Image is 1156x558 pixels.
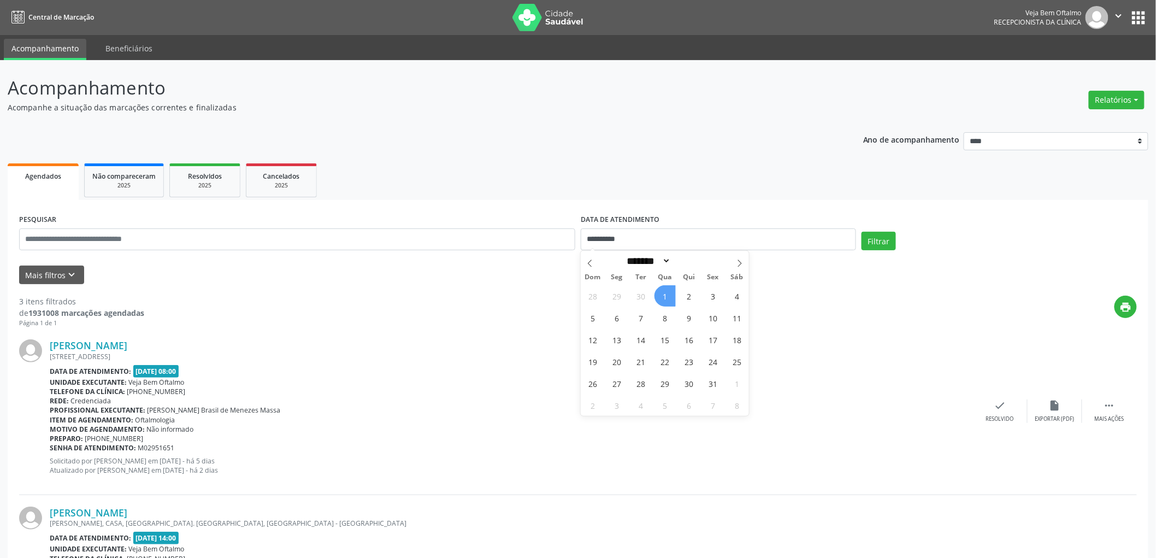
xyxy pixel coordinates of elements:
[178,181,232,190] div: 2025
[994,17,1082,27] span: Recepcionista da clínica
[50,406,145,415] b: Profissional executante:
[8,102,806,113] p: Acompanhe a situação das marcações correntes e finalizadas
[135,415,175,425] span: Oftalmologia
[50,456,973,475] p: Solicitado por [PERSON_NAME] em [DATE] - há 5 dias Atualizado por [PERSON_NAME] em [DATE] - há 2 ...
[703,395,724,416] span: Novembro 7, 2025
[727,373,748,394] span: Novembro 1, 2025
[582,351,604,372] span: Outubro 19, 2025
[701,274,725,281] span: Sex
[50,367,131,376] b: Data de atendimento:
[630,329,652,350] span: Outubro 14, 2025
[1108,6,1129,29] button: 
[19,507,42,530] img: img
[679,373,700,394] span: Outubro 30, 2025
[582,395,604,416] span: Novembro 2, 2025
[50,507,127,519] a: [PERSON_NAME]
[581,212,659,228] label: DATA DE ATENDIMENTO
[19,266,84,285] button: Mais filtroskeyboard_arrow_down
[654,329,676,350] span: Outubro 15, 2025
[630,373,652,394] span: Outubro 28, 2025
[138,443,175,453] span: M02951651
[19,307,144,319] div: de
[654,395,676,416] span: Novembro 5, 2025
[679,329,700,350] span: Outubro 16, 2025
[1129,8,1148,27] button: apps
[606,351,628,372] span: Outubro 20, 2025
[994,400,1006,412] i: check
[50,352,973,361] div: [STREET_ADDRESS]
[85,434,144,443] span: [PHONE_NUMBER]
[582,285,604,307] span: Setembro 28, 2025
[50,339,127,351] a: [PERSON_NAME]
[725,274,749,281] span: Sáb
[129,378,185,387] span: Veja Bem Oftalmo
[582,373,604,394] span: Outubro 26, 2025
[1114,296,1137,318] button: print
[679,395,700,416] span: Novembro 6, 2025
[19,319,144,328] div: Página 1 de 1
[19,212,56,228] label: PESQUISAR
[1120,301,1132,313] i: print
[129,544,185,554] span: Veja Bem Oftalmo
[703,285,724,307] span: Outubro 3, 2025
[1113,10,1125,22] i: 
[50,434,83,443] b: Preparo:
[66,269,78,281] i: keyboard_arrow_down
[50,415,133,425] b: Item de agendamento:
[4,39,86,60] a: Acompanhamento
[654,373,676,394] span: Outubro 29, 2025
[92,172,156,181] span: Não compareceram
[71,396,111,406] span: Credenciada
[703,373,724,394] span: Outubro 31, 2025
[630,395,652,416] span: Novembro 4, 2025
[1086,6,1108,29] img: img
[50,387,125,396] b: Telefone da clínica:
[50,425,145,434] b: Motivo de agendamento:
[679,351,700,372] span: Outubro 23, 2025
[147,425,194,434] span: Não informado
[727,285,748,307] span: Outubro 4, 2025
[606,329,628,350] span: Outubro 13, 2025
[727,307,748,328] span: Outubro 11, 2025
[703,307,724,328] span: Outubro 10, 2025
[50,378,127,387] b: Unidade executante:
[582,329,604,350] span: Outubro 12, 2025
[1089,91,1145,109] button: Relatórios
[188,172,222,181] span: Resolvidos
[148,406,281,415] span: [PERSON_NAME] Brasil de Menezes Massa
[19,296,144,307] div: 3 itens filtrados
[28,13,94,22] span: Central de Marcação
[133,532,179,544] span: [DATE] 14:00
[727,351,748,372] span: Outubro 25, 2025
[254,181,309,190] div: 2025
[1095,415,1124,423] div: Mais ações
[727,329,748,350] span: Outubro 18, 2025
[606,373,628,394] span: Outubro 27, 2025
[50,544,127,554] b: Unidade executante:
[606,285,628,307] span: Setembro 29, 2025
[679,307,700,328] span: Outubro 9, 2025
[581,274,605,281] span: Dom
[582,307,604,328] span: Outubro 5, 2025
[630,307,652,328] span: Outubro 7, 2025
[1104,400,1116,412] i: 
[1035,415,1075,423] div: Exportar (PDF)
[703,351,724,372] span: Outubro 24, 2025
[863,132,960,146] p: Ano de acompanhamento
[1049,400,1061,412] i: insert_drive_file
[703,329,724,350] span: Outubro 17, 2025
[8,8,94,26] a: Central de Marcação
[28,308,144,318] strong: 1931008 marcações agendadas
[654,307,676,328] span: Outubro 8, 2025
[19,339,42,362] img: img
[50,533,131,543] b: Data de atendimento:
[8,74,806,102] p: Acompanhamento
[606,395,628,416] span: Novembro 3, 2025
[25,172,61,181] span: Agendados
[98,39,160,58] a: Beneficiários
[653,274,677,281] span: Qua
[629,274,653,281] span: Ter
[50,519,973,528] div: [PERSON_NAME], CASA, [GEOGRAPHIC_DATA]. [GEOGRAPHIC_DATA], [GEOGRAPHIC_DATA] - [GEOGRAPHIC_DATA]
[727,395,748,416] span: Novembro 8, 2025
[133,365,179,378] span: [DATE] 08:00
